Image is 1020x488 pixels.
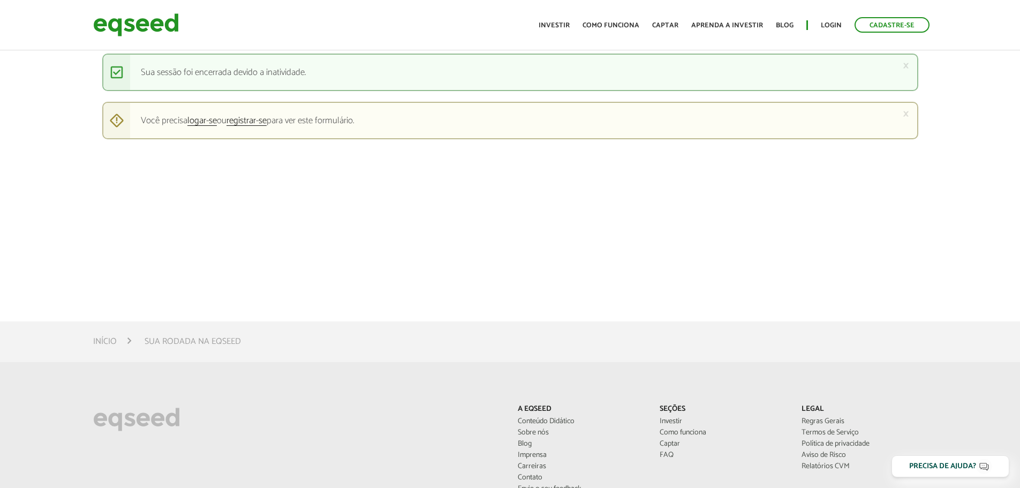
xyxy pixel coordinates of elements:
[518,474,644,482] a: Contato
[855,17,930,33] a: Cadastre-se
[821,22,842,29] a: Login
[539,22,570,29] a: Investir
[802,440,927,448] a: Política de privacidade
[776,22,794,29] a: Blog
[518,429,644,437] a: Sobre nós
[583,22,639,29] a: Como funciona
[518,405,644,414] p: A EqSeed
[660,440,785,448] a: Captar
[660,429,785,437] a: Como funciona
[226,116,267,126] a: registrar-se
[802,418,927,425] a: Regras Gerais
[660,452,785,459] a: FAQ
[903,108,909,119] a: ×
[93,11,179,39] img: EqSeed
[691,22,763,29] a: Aprenda a investir
[93,337,117,346] a: Início
[145,334,241,349] li: Sua rodada na EqSeed
[660,405,785,414] p: Seções
[802,405,927,414] p: Legal
[518,452,644,459] a: Imprensa
[802,429,927,437] a: Termos de Serviço
[660,418,785,425] a: Investir
[102,54,918,91] div: Sua sessão foi encerrada devido a inatividade.
[102,102,918,139] div: Você precisa ou para ver este formulário.
[187,116,217,126] a: logar-se
[518,440,644,448] a: Blog
[518,418,644,425] a: Conteúdo Didático
[93,405,180,434] img: EqSeed Logo
[802,463,927,470] a: Relatórios CVM
[802,452,927,459] a: Aviso de Risco
[903,60,909,71] a: ×
[518,463,644,470] a: Carreiras
[652,22,678,29] a: Captar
